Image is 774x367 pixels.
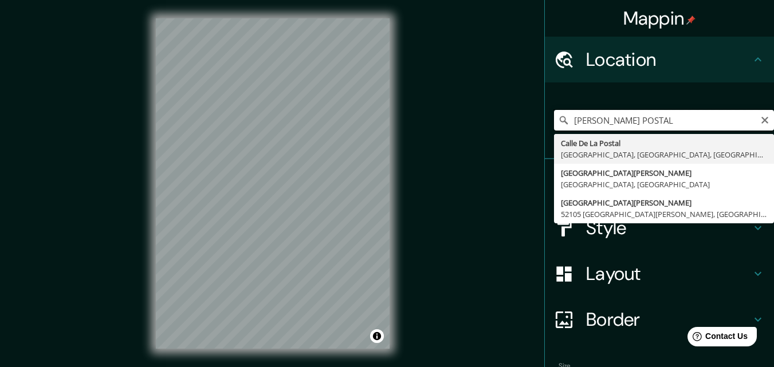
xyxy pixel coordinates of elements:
[623,7,696,30] h4: Mappin
[672,322,761,354] iframe: Help widget launcher
[545,205,774,251] div: Style
[561,137,767,149] div: Calle De La Postal
[586,216,751,239] h4: Style
[561,179,767,190] div: [GEOGRAPHIC_DATA], [GEOGRAPHIC_DATA]
[686,15,696,25] img: pin-icon.png
[545,37,774,82] div: Location
[554,110,774,131] input: Pick your city or area
[586,262,751,285] h4: Layout
[760,114,769,125] button: Clear
[545,159,774,205] div: Pins
[586,308,751,331] h4: Border
[586,48,751,71] h4: Location
[561,197,767,208] div: [GEOGRAPHIC_DATA][PERSON_NAME]
[156,18,390,349] canvas: Map
[561,167,767,179] div: [GEOGRAPHIC_DATA][PERSON_NAME]
[370,329,384,343] button: Toggle attribution
[561,208,767,220] div: 52105 [GEOGRAPHIC_DATA][PERSON_NAME], [GEOGRAPHIC_DATA]
[545,297,774,342] div: Border
[545,251,774,297] div: Layout
[561,149,767,160] div: [GEOGRAPHIC_DATA], [GEOGRAPHIC_DATA], [GEOGRAPHIC_DATA]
